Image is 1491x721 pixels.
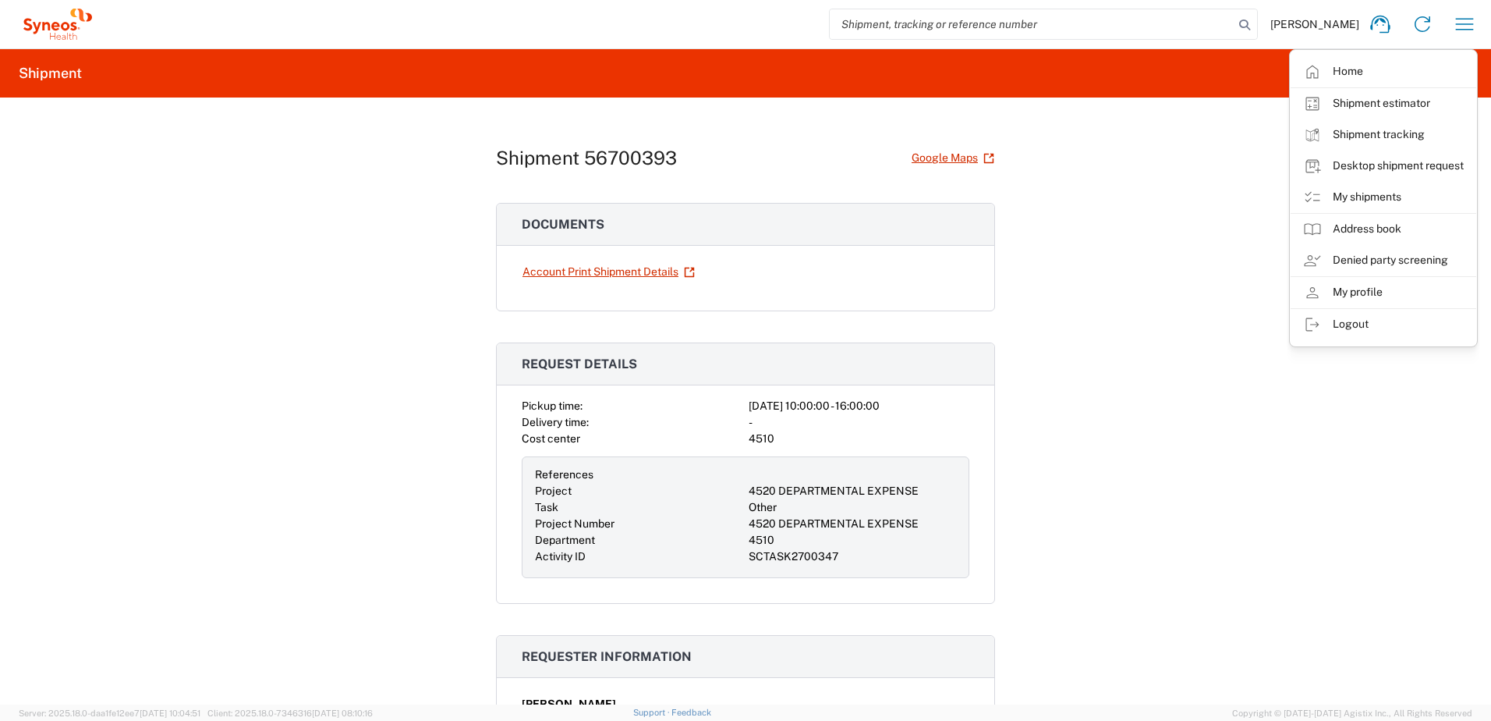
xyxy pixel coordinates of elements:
div: 4510 [749,532,956,549]
a: Feedback [671,708,711,717]
div: 4520 DEPARTMENTAL EXPENSE [749,483,956,499]
a: Address book [1291,214,1476,245]
span: [PERSON_NAME] [522,696,616,712]
span: Pickup time: [522,400,583,412]
div: 4510 [749,431,969,447]
span: Delivery time: [522,416,589,428]
div: Task [535,499,742,516]
a: Account Print Shipment Details [522,258,696,286]
div: Other [749,499,956,516]
span: Documents [522,217,604,232]
a: Denied party screening [1291,245,1476,276]
div: Department [535,532,742,549]
div: Activity ID [535,549,742,565]
input: Shipment, tracking or reference number [830,9,1234,39]
a: Logout [1291,309,1476,340]
h2: Shipment [19,64,82,83]
span: Server: 2025.18.0-daa1fe12ee7 [19,709,200,718]
div: [DATE] 10:00:00 - 16:00:00 [749,398,969,414]
div: Project [535,483,742,499]
span: Cost center [522,432,580,445]
span: [DATE] 10:04:51 [140,709,200,718]
a: My shipments [1291,182,1476,213]
span: Requester information [522,649,692,664]
a: Shipment estimator [1291,88,1476,119]
span: References [535,468,593,481]
div: Project Number [535,516,742,532]
a: My profile [1291,277,1476,308]
div: SCTASK2700347 [749,549,956,565]
h1: Shipment 56700393 [496,147,677,169]
a: Shipment tracking [1291,119,1476,151]
span: Copyright © [DATE]-[DATE] Agistix Inc., All Rights Reserved [1232,706,1472,720]
a: Google Maps [911,144,995,172]
div: 4520 DEPARTMENTAL EXPENSE [749,516,956,532]
span: [DATE] 08:10:16 [312,709,373,718]
span: [PERSON_NAME] [1270,17,1359,31]
div: - [749,414,969,431]
span: Client: 2025.18.0-7346316 [207,709,373,718]
span: Request details [522,357,637,371]
a: Desktop shipment request [1291,151,1476,182]
a: Support [633,708,672,717]
a: Home [1291,56,1476,87]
